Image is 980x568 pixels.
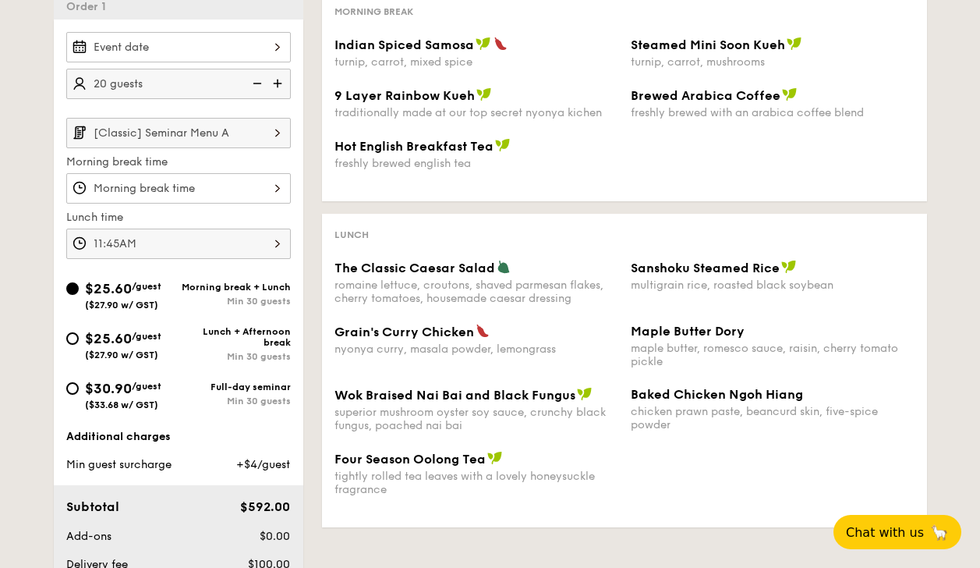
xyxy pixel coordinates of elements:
[846,525,924,540] span: Chat with us
[930,524,949,541] span: 🦙
[236,458,290,471] span: +$4/guest
[833,515,961,549] button: Chat with us🦙
[244,69,267,98] img: icon-reduce.1d2dbef1.svg
[85,300,158,311] span: ($27.90 w/ GST)
[334,261,495,275] span: The Classic Caesar Salad
[85,330,132,347] span: $25.60
[334,388,575,403] span: Wok Braised Nai Bai and Black Fungus
[132,331,161,342] span: /guest
[267,69,291,98] img: icon-add.58712e84.svg
[334,325,474,339] span: Grain's Curry Chicken
[66,282,79,295] input: $25.60/guest($27.90 w/ GST)Morning break + LunchMin 30 guests
[66,210,291,225] label: Lunch time
[782,87,798,101] img: icon-vegan.f8ff3823.svg
[476,37,491,51] img: icon-vegan.f8ff3823.svg
[476,87,492,101] img: icon-vegan.f8ff3823.svg
[631,387,803,402] span: Baked Chicken Ngoh Hiang
[334,55,618,69] div: turnip, carrot, mixed spice
[66,530,111,543] span: Add-ons
[495,138,511,152] img: icon-vegan.f8ff3823.svg
[631,106,915,119] div: freshly brewed with an arabica coffee blend
[66,332,79,345] input: $25.60/guest($27.90 w/ GST)Lunch + Afternoon breakMin 30 guests
[85,380,132,397] span: $30.90
[631,324,745,339] span: Maple Butter Dory
[334,88,475,103] span: 9 Layer Rainbow Kueh
[631,55,915,69] div: turnip, carrot, mushrooms
[631,342,915,368] div: maple butter, romesco sauce, raisin, cherry tomato pickle
[66,458,172,471] span: Min guest surcharge
[264,118,291,147] img: icon-chevron-right.3c0dfbd6.svg
[334,6,413,17] span: Morning break
[66,154,291,170] label: Morning break time
[66,382,79,395] input: $30.90/guest($33.68 w/ GST)Full-day seminarMin 30 guests
[179,326,291,348] div: Lunch + Afternoon break
[66,429,291,445] div: Additional charges
[334,139,494,154] span: Hot English Breakfast Tea
[334,37,474,52] span: Indian Spiced Samosa
[631,88,780,103] span: Brewed Arabica Coffee
[260,530,290,543] span: $0.00
[476,324,490,338] img: icon-spicy.37a8142b.svg
[66,32,291,62] input: Event date
[85,350,158,360] span: ($27.90 w/ GST)
[631,261,780,275] span: Sanshoku Steamed Rice
[66,499,119,514] span: Subtotal
[85,399,158,410] span: ($33.68 w/ GST)
[334,343,618,356] div: nyonya curry, masala powder, lemongrass
[631,279,915,292] div: multigrain rice, roasted black soybean
[334,470,618,496] div: tightly rolled tea leaves with a lovely honeysuckle fragrance
[494,37,508,51] img: icon-spicy.37a8142b.svg
[179,396,291,406] div: Min 30 guests
[334,452,486,467] span: Four Season Oolong Tea
[631,405,915,431] div: chicken prawn paste, beancurd skin, five-spice powder
[497,260,511,274] img: icon-vegetarian.fe4039eb.svg
[66,173,291,204] input: Morning break time
[179,296,291,307] div: Min 30 guests
[334,229,369,240] span: Lunch
[787,37,802,51] img: icon-vegan.f8ff3823.svg
[334,106,618,119] div: traditionally made at our top secret nyonya kichen
[179,282,291,293] div: Morning break + Lunch
[781,260,797,274] img: icon-vegan.f8ff3823.svg
[334,157,618,170] div: freshly brewed english tea
[487,451,503,465] img: icon-vegan.f8ff3823.svg
[132,381,161,392] span: /guest
[85,280,132,297] span: $25.60
[66,229,291,259] input: Lunch time
[132,281,161,292] span: /guest
[179,351,291,362] div: Min 30 guests
[631,37,785,52] span: Steamed Mini Soon Kueh
[240,499,290,514] span: $592.00
[66,69,291,99] input: Number of guests
[577,387,593,401] img: icon-vegan.f8ff3823.svg
[334,406,618,432] div: superior mushroom oyster soy sauce, crunchy black fungus, poached nai bai
[179,382,291,392] div: Full-day seminar
[334,279,618,305] div: romaine lettuce, croutons, shaved parmesan flakes, cherry tomatoes, housemade caesar dressing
